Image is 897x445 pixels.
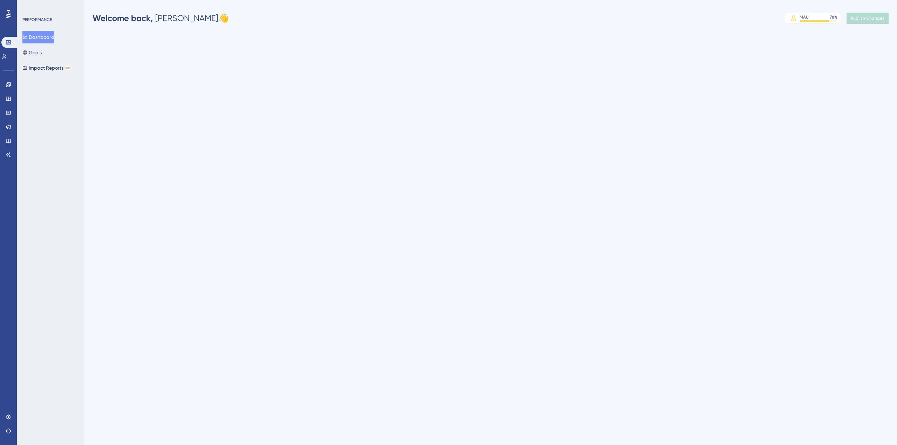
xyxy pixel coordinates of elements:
[22,62,71,74] button: Impact ReportsBETA
[65,66,71,70] div: BETA
[22,46,42,59] button: Goals
[93,13,229,24] div: [PERSON_NAME] 👋
[851,15,884,21] span: Publish Changes
[22,31,54,43] button: Dashboard
[22,17,52,22] div: PERFORMANCE
[847,13,889,24] button: Publish Changes
[800,14,809,20] div: MAU
[830,14,837,20] div: 78 %
[93,13,153,23] span: Welcome back,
